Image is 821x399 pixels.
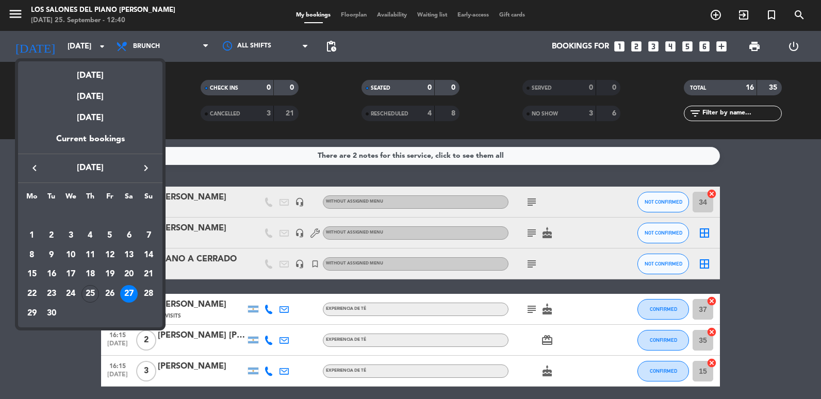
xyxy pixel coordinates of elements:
[120,264,139,284] td: September 20, 2025
[139,284,158,304] td: September 28, 2025
[22,245,42,265] td: September 8, 2025
[22,284,42,304] td: September 22, 2025
[80,284,100,304] td: September 25, 2025
[61,264,80,284] td: September 17, 2025
[100,226,120,245] td: September 5, 2025
[43,285,60,303] div: 23
[120,226,139,245] td: September 6, 2025
[23,246,41,264] div: 8
[42,245,61,265] td: September 9, 2025
[81,227,99,244] div: 4
[139,226,158,245] td: September 7, 2025
[100,264,120,284] td: September 19, 2025
[23,285,41,303] div: 22
[42,304,61,323] td: September 30, 2025
[18,132,162,154] div: Current bookings
[120,246,138,264] div: 13
[42,264,61,284] td: September 16, 2025
[80,245,100,265] td: September 11, 2025
[137,161,155,175] button: keyboard_arrow_right
[120,245,139,265] td: September 13, 2025
[25,161,44,175] button: keyboard_arrow_left
[43,265,60,283] div: 16
[23,265,41,283] div: 15
[62,285,79,303] div: 24
[44,161,137,175] span: [DATE]
[18,61,162,82] div: [DATE]
[61,245,80,265] td: September 10, 2025
[23,227,41,244] div: 1
[43,246,60,264] div: 9
[61,226,80,245] td: September 3, 2025
[62,227,79,244] div: 3
[139,264,158,284] td: September 21, 2025
[140,265,157,283] div: 21
[42,284,61,304] td: September 23, 2025
[120,191,139,207] th: Saturday
[120,285,138,303] div: 27
[81,265,99,283] div: 18
[81,246,99,264] div: 11
[22,206,158,226] td: SEP
[61,284,80,304] td: September 24, 2025
[18,82,162,104] div: [DATE]
[22,191,42,207] th: Monday
[22,226,42,245] td: September 1, 2025
[120,284,139,304] td: September 27, 2025
[120,227,138,244] div: 6
[23,305,41,322] div: 29
[62,265,79,283] div: 17
[80,191,100,207] th: Thursday
[28,162,41,174] i: keyboard_arrow_left
[100,284,120,304] td: September 26, 2025
[100,191,120,207] th: Friday
[42,226,61,245] td: September 2, 2025
[140,162,152,174] i: keyboard_arrow_right
[140,285,157,303] div: 28
[139,191,158,207] th: Sunday
[101,285,119,303] div: 26
[139,245,158,265] td: September 14, 2025
[61,191,80,207] th: Wednesday
[80,264,100,284] td: September 18, 2025
[101,265,119,283] div: 19
[22,304,42,323] td: September 29, 2025
[43,305,60,322] div: 30
[81,285,99,303] div: 25
[120,265,138,283] div: 20
[100,245,120,265] td: September 12, 2025
[80,226,100,245] td: September 4, 2025
[22,264,42,284] td: September 15, 2025
[18,104,162,132] div: [DATE]
[62,246,79,264] div: 10
[101,227,119,244] div: 5
[140,227,157,244] div: 7
[42,191,61,207] th: Tuesday
[101,246,119,264] div: 12
[140,246,157,264] div: 14
[43,227,60,244] div: 2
